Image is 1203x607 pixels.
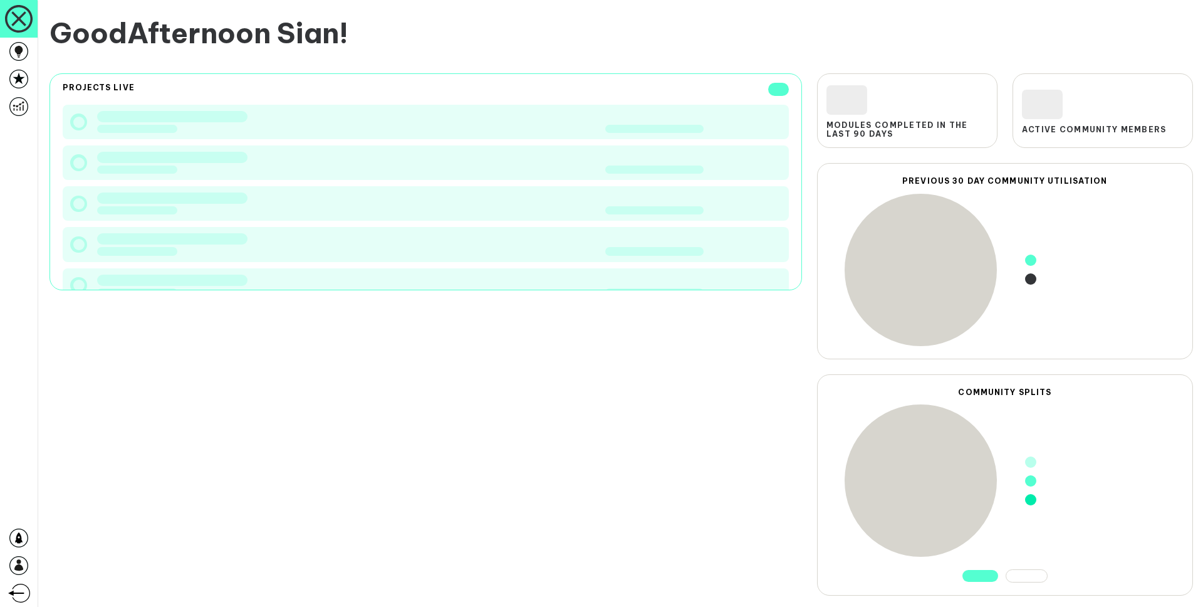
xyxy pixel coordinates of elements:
h2: Previous 30 day Community Utilisation [829,176,1181,186]
button: gender [962,570,998,582]
span: Active Community Members [1022,125,1167,134]
span: Sian ! [277,15,348,51]
h2: Projects live [63,83,135,96]
span: 10 [768,83,789,96]
span: Modules completed in the last 90 days [826,121,988,139]
h2: Community Splits [829,388,1181,397]
button: ethnicity [1006,569,1048,583]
